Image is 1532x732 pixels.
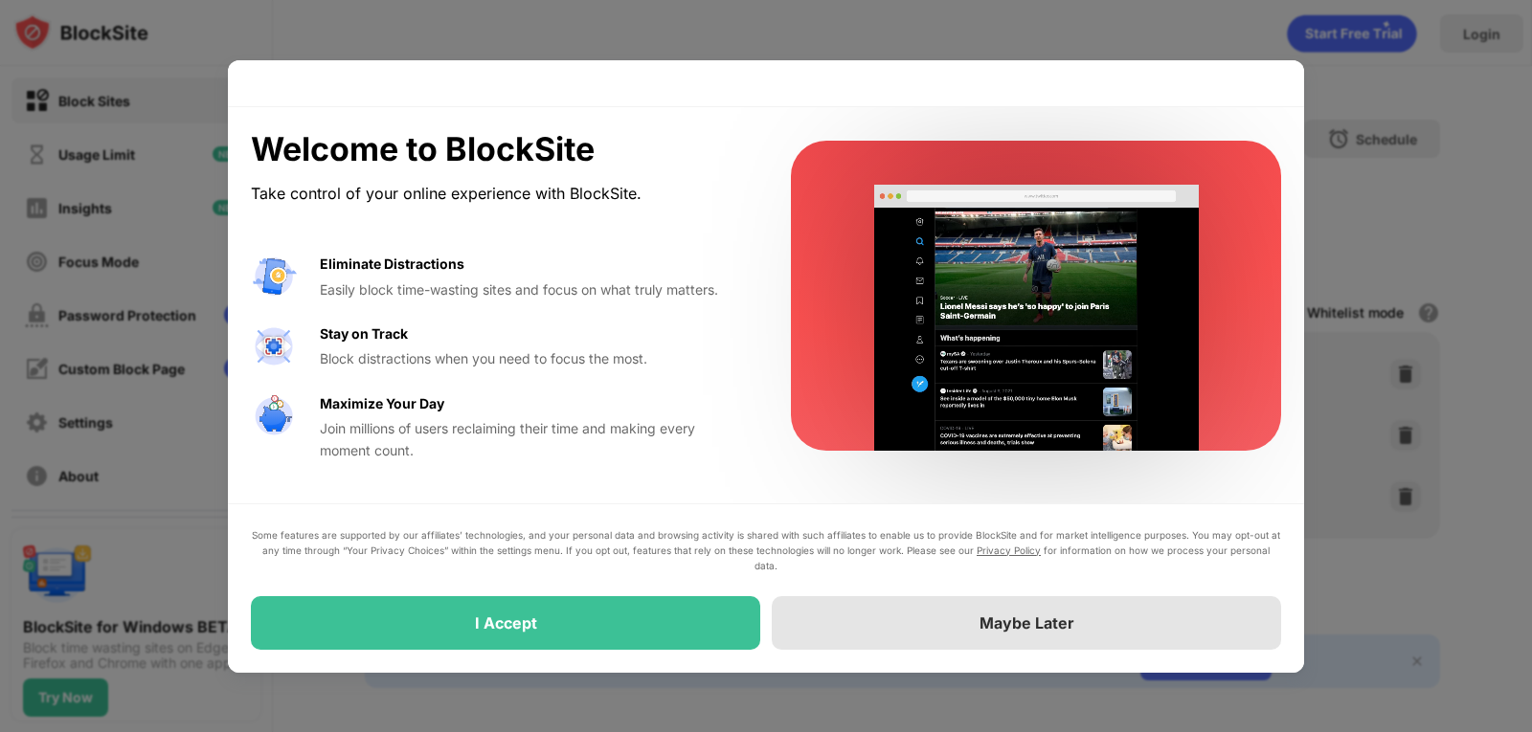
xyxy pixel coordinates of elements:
[251,180,745,208] div: Take control of your online experience with BlockSite.
[320,348,745,369] div: Block distractions when you need to focus the most.
[320,254,464,275] div: Eliminate Distractions
[320,323,408,344] div: Stay on Track
[980,613,1074,632] div: Maybe Later
[977,544,1041,556] a: Privacy Policy
[251,254,297,299] img: value-avoid-distractions.svg
[475,613,537,632] div: I Accept
[251,527,1281,573] div: Some features are supported by our affiliates’ technologies, and your personal data and browsing ...
[320,279,745,300] div: Easily block time-wasting sites and focus on what truly matters.
[251,323,297,369] img: value-focus.svg
[320,418,745,461] div: Join millions of users reclaiming their time and making every moment count.
[251,393,297,439] img: value-safe-time.svg
[320,393,444,414] div: Maximize Your Day
[251,130,745,169] div: Welcome to BlockSite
